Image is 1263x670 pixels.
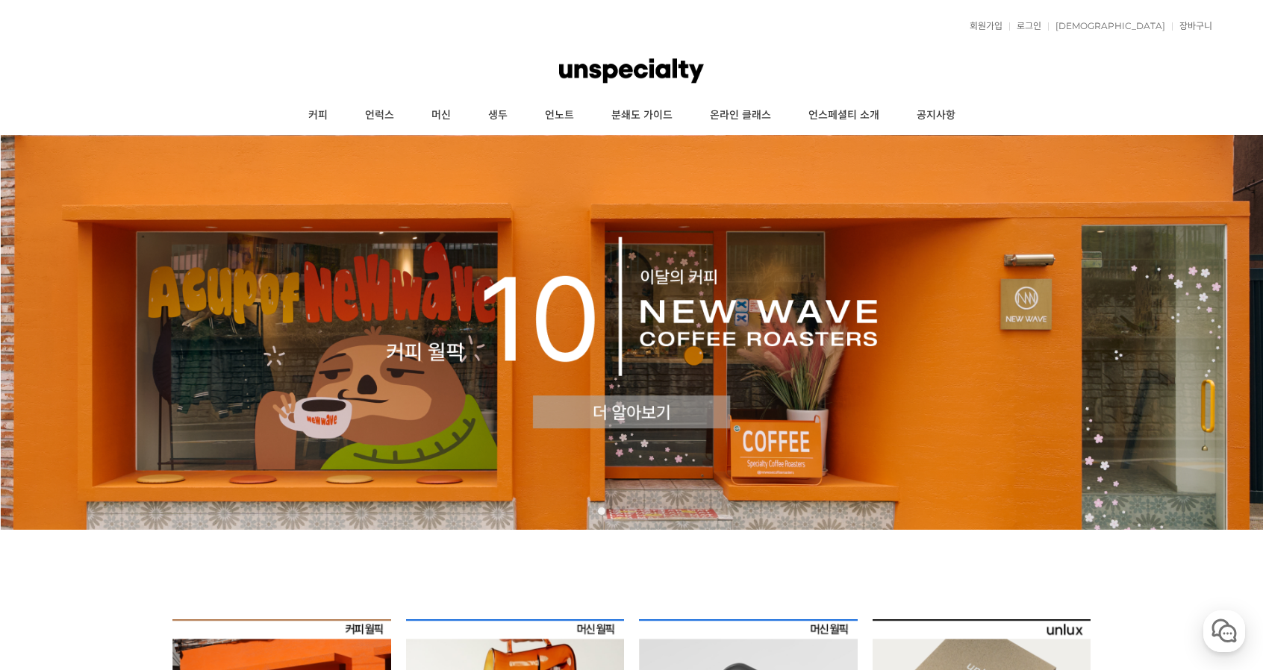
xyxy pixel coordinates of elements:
[613,507,620,515] a: 2
[790,97,898,134] a: 언스페셜티 소개
[413,97,470,134] a: 머신
[628,507,635,515] a: 3
[346,97,413,134] a: 언럭스
[962,22,1002,31] a: 회원가입
[526,97,593,134] a: 언노트
[470,97,526,134] a: 생두
[593,97,691,134] a: 분쇄도 가이드
[658,507,665,515] a: 5
[1172,22,1212,31] a: 장바구니
[559,48,704,93] img: 언스페셜티 몰
[1048,22,1165,31] a: [DEMOGRAPHIC_DATA]
[898,97,974,134] a: 공지사항
[691,97,790,134] a: 온라인 클래스
[598,507,605,515] a: 1
[1009,22,1041,31] a: 로그인
[643,507,650,515] a: 4
[290,97,346,134] a: 커피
